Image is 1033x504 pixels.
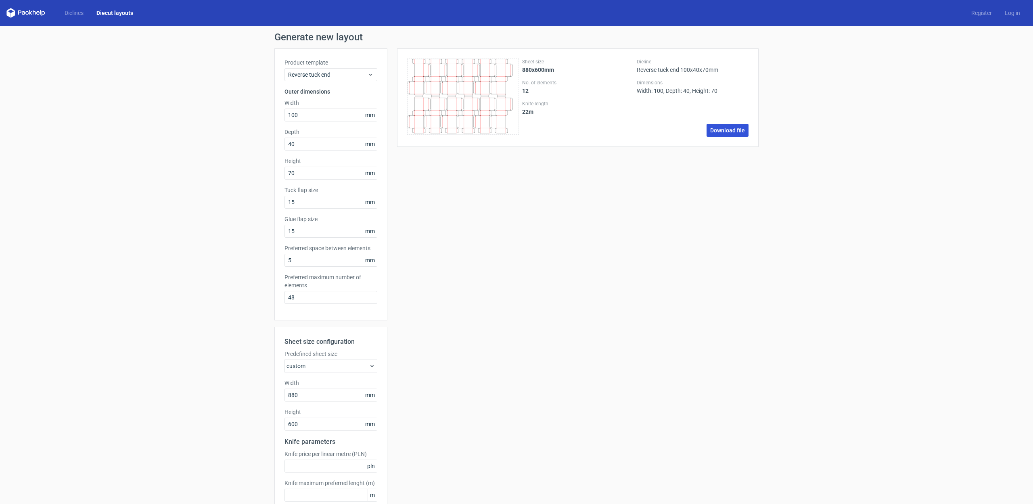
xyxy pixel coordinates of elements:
span: mm [363,418,377,430]
h1: Generate new layout [274,32,759,42]
label: Glue flap size [284,215,377,223]
label: Product template [284,59,377,67]
div: Width: 100, Depth: 40, Height: 70 [637,79,749,94]
span: mm [363,389,377,401]
label: Preferred space between elements [284,244,377,252]
span: m [368,489,377,501]
label: Dimensions [637,79,749,86]
label: Height [284,408,377,416]
strong: 22 m [522,109,533,115]
span: mm [363,138,377,150]
input: custom [284,418,377,431]
span: mm [363,109,377,121]
h2: Sheet size configuration [284,337,377,347]
a: Log in [998,9,1027,17]
strong: 880x600mm [522,67,554,73]
label: Preferred maximum number of elements [284,273,377,289]
span: pln [365,460,377,472]
a: Download file [707,124,749,137]
label: Width [284,99,377,107]
label: Height [284,157,377,165]
label: Depth [284,128,377,136]
a: Register [965,9,998,17]
a: Diecut layouts [90,9,140,17]
a: Dielines [58,9,90,17]
span: mm [363,167,377,179]
label: No. of elements [522,79,634,86]
span: mm [363,254,377,266]
label: Dieline [637,59,749,65]
label: Tuck flap size [284,186,377,194]
h3: Outer dimensions [284,88,377,96]
span: mm [363,196,377,208]
input: custom [284,389,377,402]
strong: 12 [522,88,529,94]
span: Reverse tuck end [288,71,368,79]
label: Predefined sheet size [284,350,377,358]
label: Knife maximum preferred lenght (m) [284,479,377,487]
label: Sheet size [522,59,634,65]
span: mm [363,225,377,237]
label: Width [284,379,377,387]
label: Knife price per linear metre (PLN) [284,450,377,458]
div: custom [284,360,377,372]
label: Knife length [522,100,634,107]
h2: Knife parameters [284,437,377,447]
div: Reverse tuck end 100x40x70mm [637,59,749,73]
